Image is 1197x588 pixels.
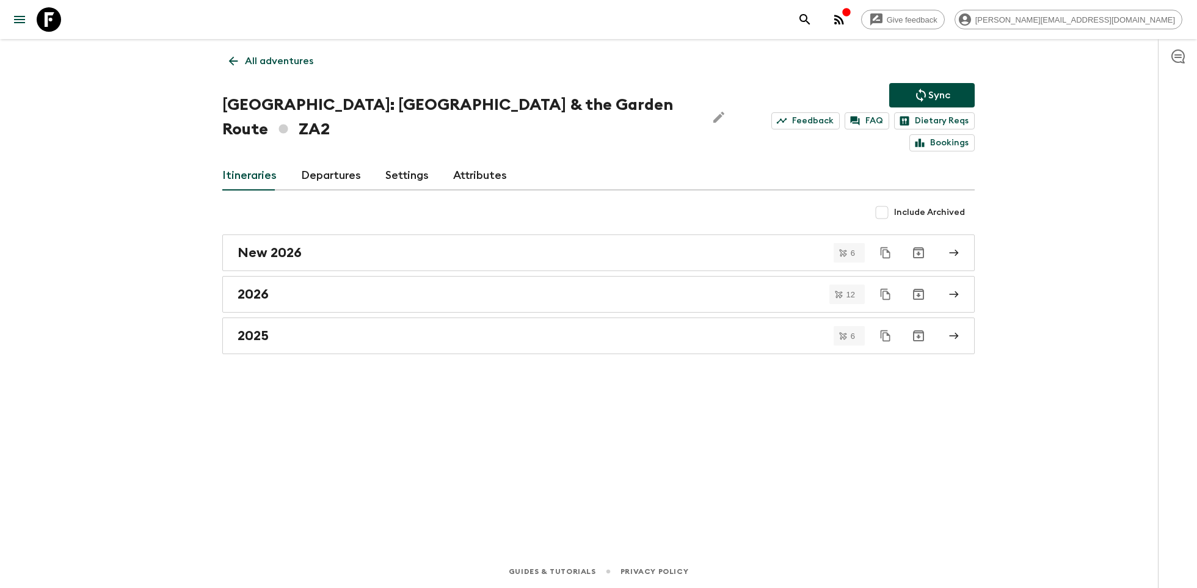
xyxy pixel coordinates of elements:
h2: New 2026 [238,245,302,261]
button: Edit Adventure Title [707,93,731,142]
span: 6 [843,249,862,257]
a: Attributes [453,161,507,191]
a: 2025 [222,318,975,354]
button: Sync adventure departures to the booking engine [889,83,975,107]
div: [PERSON_NAME][EMAIL_ADDRESS][DOMAIN_NAME] [955,10,1182,29]
button: menu [7,7,32,32]
a: Bookings [909,134,975,151]
h2: 2025 [238,328,269,344]
a: Departures [301,161,361,191]
button: search adventures [793,7,817,32]
button: Archive [906,282,931,307]
a: 2026 [222,276,975,313]
a: Itineraries [222,161,277,191]
span: 6 [843,332,862,340]
a: Settings [385,161,429,191]
span: 12 [839,291,862,299]
span: Give feedback [880,15,944,24]
a: Privacy Policy [620,565,688,578]
p: Sync [928,88,950,103]
a: Feedback [771,112,840,129]
a: Dietary Reqs [894,112,975,129]
a: All adventures [222,49,320,73]
span: Include Archived [894,206,965,219]
p: All adventures [245,54,313,68]
button: Archive [906,324,931,348]
button: Duplicate [875,325,897,347]
h1: [GEOGRAPHIC_DATA]: [GEOGRAPHIC_DATA] & the Garden Route ZA2 [222,93,697,142]
button: Duplicate [875,242,897,264]
span: [PERSON_NAME][EMAIL_ADDRESS][DOMAIN_NAME] [969,15,1182,24]
a: New 2026 [222,234,975,271]
button: Archive [906,241,931,265]
h2: 2026 [238,286,269,302]
a: Give feedback [861,10,945,29]
button: Duplicate [875,283,897,305]
a: Guides & Tutorials [509,565,596,578]
a: FAQ [845,112,889,129]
